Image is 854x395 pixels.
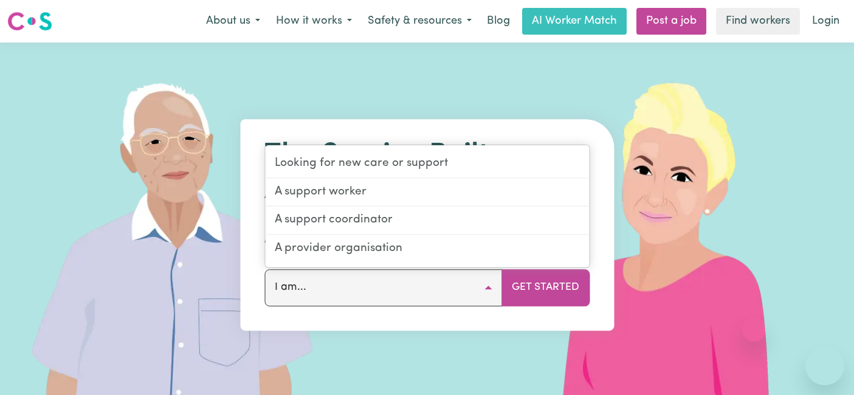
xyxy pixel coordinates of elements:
[265,207,589,236] a: A support coordinator
[264,145,590,268] div: I am...
[198,9,268,34] button: About us
[805,8,847,35] a: Login
[360,9,480,34] button: Safety & resources
[7,7,52,35] a: Careseekers logo
[265,150,589,179] a: Looking for new care or support
[501,269,590,306] button: Get Started
[268,9,360,34] button: How it works
[480,8,517,35] a: Blog
[265,236,589,263] a: A provider organisation
[742,317,766,342] iframe: Close message
[265,179,589,207] a: A support worker
[264,139,590,208] h1: The Service Built Around You
[7,10,52,32] img: Careseekers logo
[522,8,627,35] a: AI Worker Match
[264,269,502,306] button: I am...
[805,346,844,385] iframe: Button to launch messaging window
[636,8,706,35] a: Post a job
[716,8,800,35] a: Find workers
